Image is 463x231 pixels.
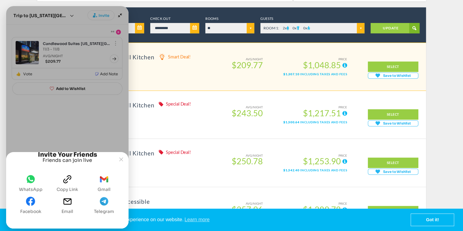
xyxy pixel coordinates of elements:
[283,168,299,172] span: $1,542.40
[283,153,347,158] small: PRICE
[368,169,418,175] gamitee-button: Get your friends' opinions
[368,120,418,126] gamitee-button: Get your friends' opinions
[371,23,420,33] a: UPDATE
[260,16,364,21] label: Guests
[368,206,418,216] a: SELECT
[232,62,263,68] span: $209.77
[159,54,224,60] div: Smart Deal!
[184,215,211,224] a: learn more about cookies
[283,201,347,206] small: PRICE
[232,153,263,158] small: AVG/NIGHT
[283,26,285,30] span: 2
[283,207,347,214] span: $1,289.78
[232,201,263,206] small: AVG/NIGHT
[368,73,418,79] gamitee-button: Get your friends' opinions
[293,26,295,30] span: 0
[205,16,254,21] label: Rooms
[232,57,263,61] small: AVG/NIGHT
[232,158,263,164] span: $250.78
[283,158,347,165] span: $1,253.90
[9,215,411,224] span: This website uses cookies to ensure you get the best experience on our website.
[260,23,364,33] span: x x x
[283,72,299,76] span: $1,307.10
[300,72,347,76] span: Including taxes and fees
[283,120,299,124] span: $1,500.64
[368,61,418,72] a: SELECT
[159,102,224,107] div: Special Deal!
[300,120,347,124] span: Including taxes and fees
[411,214,454,226] a: dismiss cookie message
[263,26,279,30] span: ROOM 1:
[300,168,347,172] span: Including taxes and fees
[232,110,263,116] span: $243.50
[283,110,347,117] span: $1,217.51
[368,158,418,168] a: SELECT
[6,6,129,229] gamitee-draggable-frame: Joyned Window
[232,207,263,212] span: $257.96
[283,105,347,110] small: PRICE
[283,57,347,61] small: PRICE
[232,105,263,110] small: AVG/NIGHT
[303,26,305,30] span: 0
[368,109,418,120] a: SELECT
[283,62,347,69] span: $1,048.85
[150,16,199,21] label: Check Out
[159,150,224,155] div: Special Deal!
